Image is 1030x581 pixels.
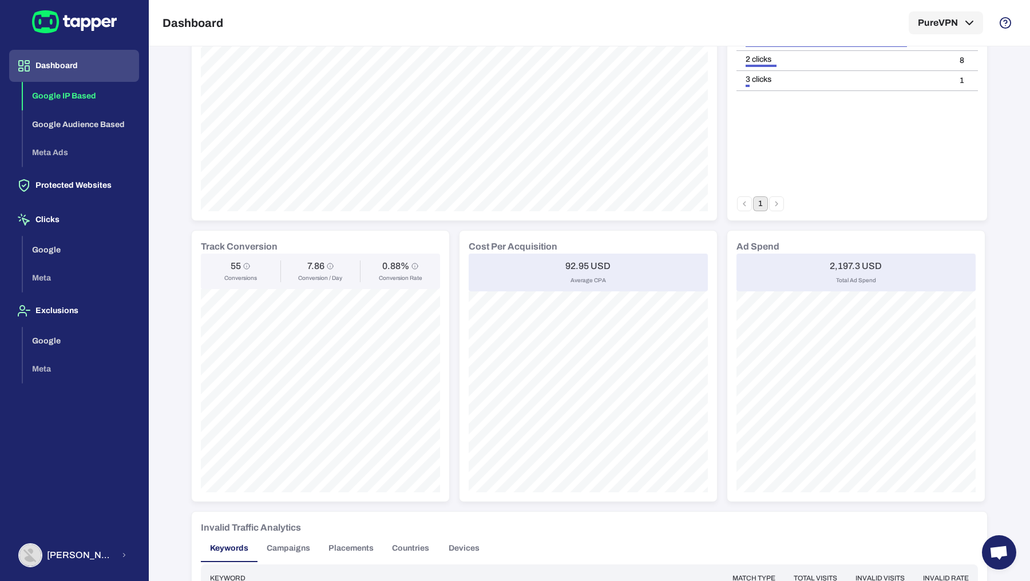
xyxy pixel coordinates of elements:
[830,260,882,272] h6: 2,197.3 USD
[950,50,978,70] td: 8
[23,236,139,264] button: Google
[47,550,114,561] span: [PERSON_NAME] [PERSON_NAME]
[736,240,779,254] h6: Ad Spend
[9,305,139,315] a: Exclusions
[982,535,1016,570] div: Open chat
[163,16,223,30] h5: Dashboard
[307,260,324,272] h6: 7.86
[327,263,334,270] svg: Conversion / Day
[19,544,41,566] img: Abdul Haseeb
[383,535,438,562] button: Countries
[23,90,139,100] a: Google IP Based
[23,335,139,345] a: Google
[909,11,983,34] button: PureVPN
[23,82,139,110] button: Google IP Based
[201,240,278,254] h6: Track Conversion
[224,274,257,282] span: Conversions
[231,260,241,272] h6: 55
[9,539,139,572] button: Abdul Haseeb[PERSON_NAME] [PERSON_NAME]
[411,263,418,270] svg: Conversion Rate
[571,276,606,284] span: Average CPA
[9,50,139,82] button: Dashboard
[23,244,139,254] a: Google
[565,260,611,272] h6: 92.95 USD
[243,263,250,270] svg: Conversions
[9,169,139,201] button: Protected Websites
[257,535,319,562] button: Campaigns
[9,204,139,236] button: Clicks
[950,70,978,90] td: 1
[753,196,768,211] button: page 1
[469,240,557,254] h6: Cost Per Acquisition
[9,60,139,70] a: Dashboard
[201,535,257,562] button: Keywords
[201,521,301,535] h6: Invalid Traffic Analytics
[9,214,139,224] a: Clicks
[319,535,383,562] button: Placements
[382,260,409,272] h6: 0.88%
[9,295,139,327] button: Exclusions
[746,54,941,65] div: 2 clicks
[23,327,139,355] button: Google
[438,535,490,562] button: Devices
[9,180,139,189] a: Protected Websites
[746,74,941,85] div: 3 clicks
[23,110,139,139] button: Google Audience Based
[736,196,785,211] nav: pagination navigation
[23,118,139,128] a: Google Audience Based
[298,274,342,282] span: Conversion / Day
[379,274,422,282] span: Conversion Rate
[836,276,876,284] span: Total Ad Spend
